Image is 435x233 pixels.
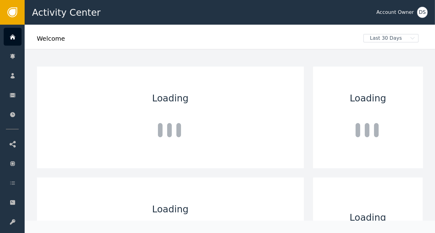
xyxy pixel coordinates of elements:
div: Account Owner [377,9,414,16]
span: Loading [152,202,188,216]
button: Last 30 Days [359,34,423,43]
span: Loading [350,91,386,105]
span: Activity Center [32,6,101,19]
div: Welcome [37,34,359,47]
button: DS [417,7,428,18]
span: Last 30 Days [364,35,408,42]
span: Loading [152,91,188,105]
span: Loading [350,211,386,224]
